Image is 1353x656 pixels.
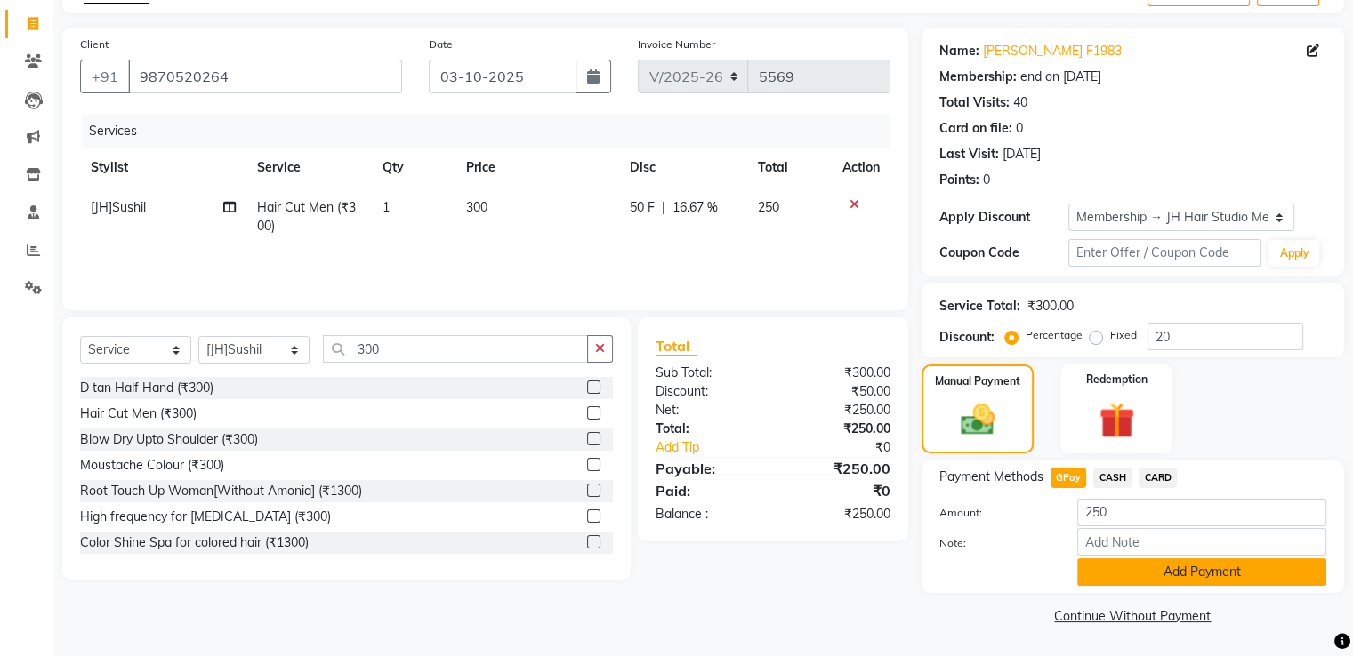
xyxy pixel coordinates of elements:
div: ₹300.00 [1027,297,1074,316]
img: _cash.svg [950,400,1005,439]
div: Blow Dry Upto Shoulder (₹300) [80,430,258,449]
th: Price [455,148,619,188]
input: Add Note [1077,528,1326,556]
div: Name: [939,42,979,60]
label: Amount: [926,505,1064,521]
th: Action [832,148,890,188]
span: 16.67 % [672,198,718,217]
img: _gift.svg [1088,398,1146,443]
a: Add Tip [642,438,794,457]
div: Total: [642,420,773,438]
div: end on [DATE] [1020,68,1101,86]
label: Fixed [1110,327,1137,343]
a: [PERSON_NAME] F1983 [983,42,1122,60]
button: +91 [80,60,130,93]
div: [DATE] [1003,145,1041,164]
div: Apply Discount [939,208,1068,227]
div: 0 [983,171,990,189]
div: ₹300.00 [773,364,904,382]
label: Invoice Number [638,36,715,52]
div: Service Total: [939,297,1020,316]
div: ₹250.00 [773,458,904,479]
input: Search or Scan [323,335,588,363]
th: Service [246,148,372,188]
div: Points: [939,171,979,189]
span: | [662,198,665,217]
div: Services [82,115,904,148]
div: ₹250.00 [773,420,904,438]
div: Balance : [642,505,773,524]
label: Percentage [1026,327,1083,343]
label: Note: [926,535,1064,551]
div: Discount: [939,328,995,347]
div: Moustache Colour (₹300) [80,456,224,475]
div: 0 [1016,119,1023,138]
span: 250 [757,199,778,215]
label: Date [429,36,453,52]
div: Total Visits: [939,93,1010,112]
span: Hair Cut Men (₹300) [257,199,356,234]
div: Discount: [642,382,773,401]
label: Client [80,36,109,52]
input: Enter Offer / Coupon Code [1068,239,1262,267]
div: D tan Half Hand (₹300) [80,379,213,397]
div: Color Shine Spa for colored hair (₹1300) [80,533,309,552]
div: Sub Total: [642,364,773,382]
span: CARD [1139,468,1177,488]
span: CASH [1093,468,1132,488]
div: ₹250.00 [773,401,904,420]
span: Total [656,337,697,356]
div: Net: [642,401,773,420]
input: Amount [1077,499,1326,526]
span: 1 [383,199,390,215]
span: Payment Methods [939,468,1043,486]
a: Continue Without Payment [925,607,1341,626]
div: 40 [1013,93,1027,112]
th: Total [746,148,831,188]
div: Paid: [642,480,773,501]
span: GPay [1051,468,1087,488]
th: Disc [619,148,747,188]
div: ₹50.00 [773,382,904,401]
div: Hair Cut Men (₹300) [80,404,197,423]
button: Apply [1268,240,1319,267]
div: ₹250.00 [773,505,904,524]
div: Membership: [939,68,1017,86]
div: Payable: [642,458,773,479]
div: ₹0 [794,438,903,457]
div: Last Visit: [939,145,999,164]
div: High frequency for [MEDICAL_DATA] (₹300) [80,508,331,526]
th: Stylist [80,148,246,188]
button: Add Payment [1077,558,1326,586]
label: Redemption [1086,372,1148,388]
input: Search by Name/Mobile/Email/Code [128,60,402,93]
label: Manual Payment [935,373,1020,389]
div: Card on file: [939,119,1012,138]
div: ₹0 [773,480,904,501]
span: [JH]Sushil [91,199,146,215]
th: Qty [372,148,455,188]
div: Root Touch Up Woman[Without Amonia] (₹1300) [80,482,362,500]
div: Coupon Code [939,244,1068,262]
span: 50 F [630,198,655,217]
span: 300 [466,199,487,215]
